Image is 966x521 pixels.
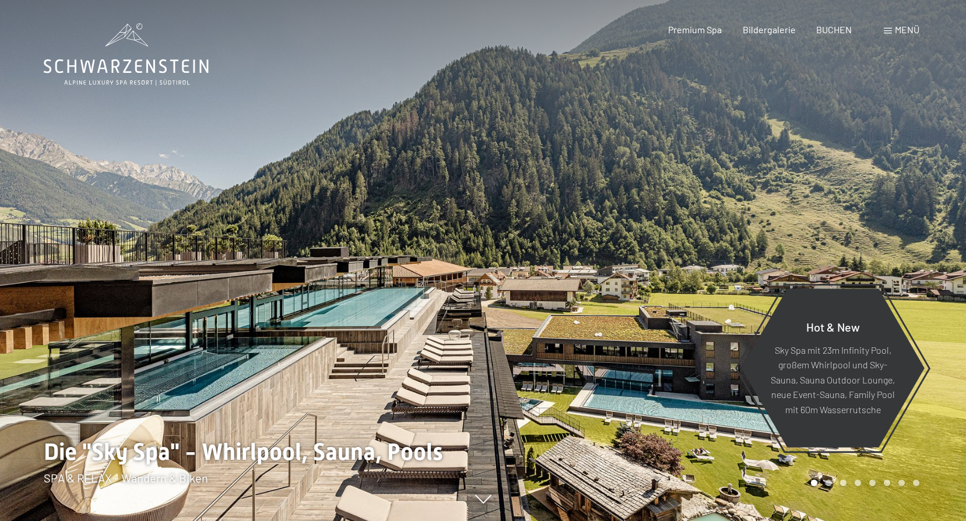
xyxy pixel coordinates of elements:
a: Premium Spa [668,24,722,35]
div: Carousel Page 3 [840,480,846,486]
div: Carousel Page 5 [869,480,876,486]
a: BUCHEN [816,24,852,35]
span: Menü [895,24,919,35]
a: Hot & New Sky Spa mit 23m Infinity Pool, großem Whirlpool und Sky-Sauna, Sauna Outdoor Lounge, ne... [740,288,925,448]
div: Carousel Pagination [807,480,919,486]
div: Carousel Page 1 (Current Slide) [811,480,817,486]
div: Carousel Page 2 [826,480,832,486]
div: Carousel Page 6 [884,480,890,486]
p: Sky Spa mit 23m Infinity Pool, großem Whirlpool und Sky-Sauna, Sauna Outdoor Lounge, neue Event-S... [770,342,896,417]
div: Carousel Page 4 [855,480,861,486]
div: Carousel Page 7 [898,480,905,486]
div: Carousel Page 8 [913,480,919,486]
a: Bildergalerie [743,24,796,35]
span: Hot & New [806,319,860,333]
